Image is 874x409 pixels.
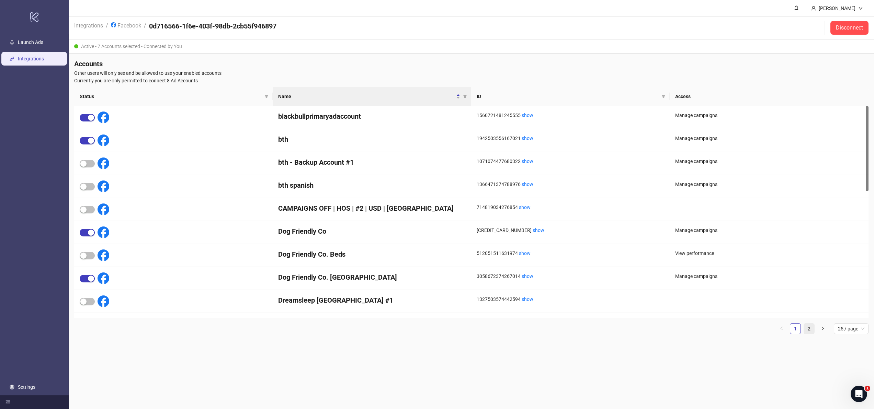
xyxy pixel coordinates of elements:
span: filter [263,91,270,102]
div: Manage campaigns [675,135,863,142]
h4: Accounts [74,59,869,69]
span: right [821,326,825,330]
span: 25 / page [838,324,864,334]
iframe: Intercom live chat [851,386,867,402]
div: Manage campaigns [675,180,863,188]
span: filter [463,94,467,98]
a: show [522,182,533,187]
a: 1 [790,324,801,334]
div: 714819034276854 [477,203,664,211]
li: Previous Page [776,323,787,334]
div: View performance [675,249,863,257]
h4: bth spanish [278,180,466,190]
button: Disconnect [830,21,869,35]
li: / [144,21,146,34]
span: left [780,326,784,330]
a: show [519,204,531,210]
h4: bth [278,135,466,144]
div: Manage campaigns [675,112,863,119]
div: 1327503574442594 [477,295,664,303]
li: / [106,21,108,34]
a: show [522,296,533,302]
div: 512051511631974 [477,249,664,257]
span: menu-fold [5,400,10,405]
a: show [522,159,533,164]
div: Active - 7 Accounts selected - Connected by You [69,39,874,54]
span: bell [794,5,799,10]
h4: blackbullprimaryadaccount [278,112,466,121]
div: Manage campaigns [675,226,863,234]
h4: Dog Friendly Co. Beds [278,249,466,259]
h4: Dog Friendly Co. [GEOGRAPHIC_DATA] [278,272,466,282]
h4: Dog Friendly Co [278,226,466,236]
div: [CREDIT_CARD_NUMBER] [477,226,664,234]
span: Other users will only see and be allowed to use your enabled accounts [74,69,869,77]
span: filter [660,91,667,102]
a: show [533,227,544,233]
a: 2 [804,324,814,334]
span: Disconnect [836,25,863,31]
th: Name [273,87,471,106]
li: 2 [804,323,815,334]
span: filter [661,94,666,98]
a: Integrations [73,21,104,29]
h4: Dreamsleep [GEOGRAPHIC_DATA] #1 [278,295,466,305]
li: Next Page [817,323,828,334]
span: filter [462,91,468,102]
span: filter [264,94,269,98]
span: user [811,6,816,11]
a: show [522,136,533,141]
span: Name [278,93,455,100]
h4: 0d716566-1f6e-403f-98db-2cb55f946897 [149,21,276,31]
a: show [519,250,531,256]
button: left [776,323,787,334]
span: 1 [865,386,870,391]
div: 1366471374788976 [477,180,664,188]
a: Settings [18,384,35,390]
div: Manage campaigns [675,272,863,280]
a: show [522,113,533,118]
div: 3058672374267014 [477,272,664,280]
h4: CAMPAIGNS OFF | HOS | #2 | USD | [GEOGRAPHIC_DATA] [278,203,466,213]
th: Access [670,87,869,106]
div: 1942503556167021 [477,135,664,142]
h4: bth - Backup Account #1 [278,157,466,167]
span: Status [80,93,262,100]
a: Facebook [110,21,143,29]
li: 1 [790,323,801,334]
a: show [522,273,533,279]
button: right [817,323,828,334]
span: ID [477,93,659,100]
a: Launch Ads [18,39,43,45]
span: Currently you are only permitted to connect 8 Ad Accounts [74,77,869,84]
div: [PERSON_NAME] [816,4,858,12]
div: Manage campaigns [675,157,863,165]
span: down [858,6,863,11]
div: 1560721481245555 [477,112,664,119]
div: 1071074477680322 [477,157,664,165]
a: Integrations [18,56,44,61]
div: Page Size [834,323,869,334]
